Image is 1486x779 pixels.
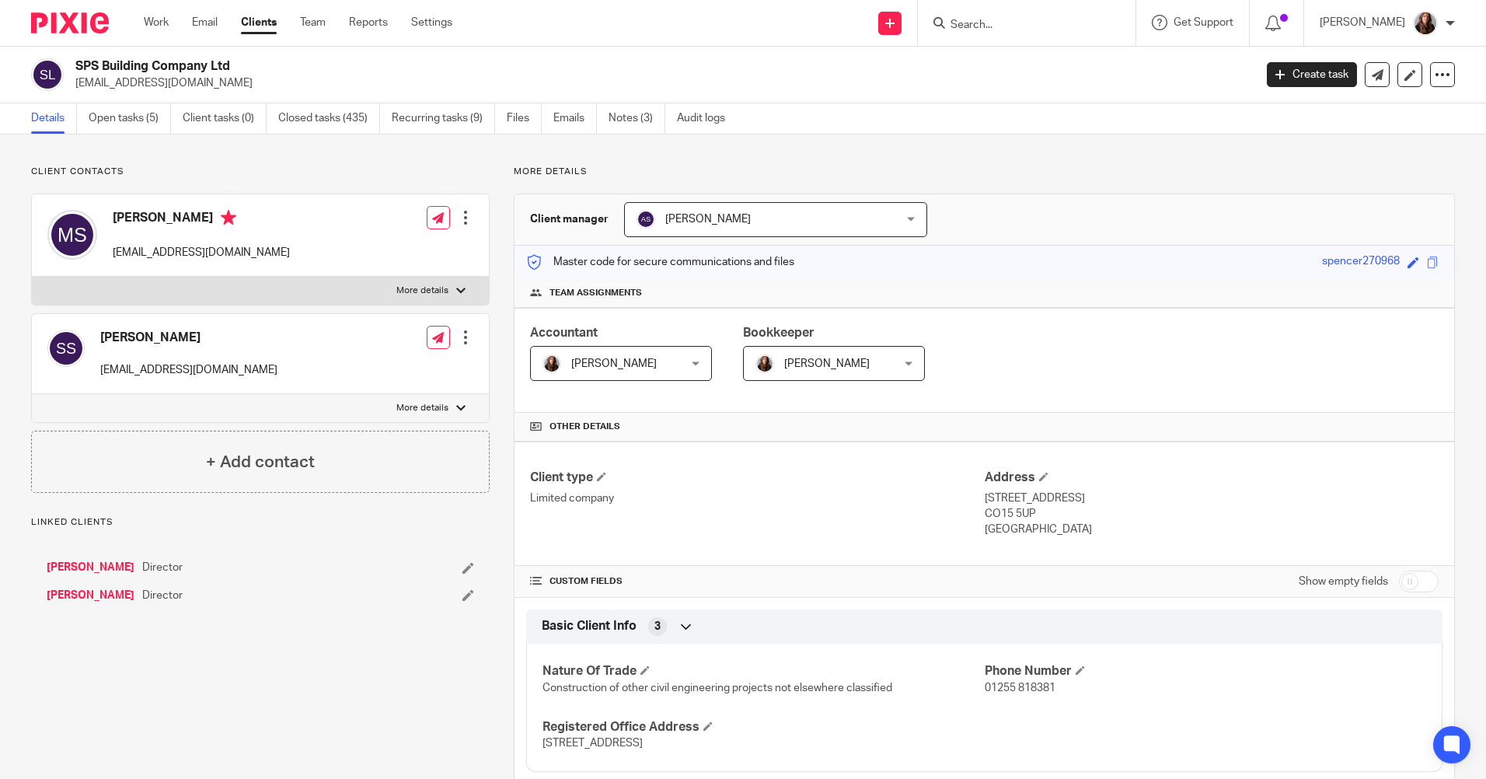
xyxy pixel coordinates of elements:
p: [EMAIL_ADDRESS][DOMAIN_NAME] [100,362,277,378]
a: Reports [349,15,388,30]
h4: [PERSON_NAME] [113,210,290,229]
p: [EMAIL_ADDRESS][DOMAIN_NAME] [75,75,1244,91]
a: Clients [241,15,277,30]
span: Bookkeeper [743,327,815,339]
img: svg%3E [31,58,64,91]
span: Team assignments [549,287,642,299]
span: Director [142,560,183,575]
span: [PERSON_NAME] [571,358,657,369]
h3: Client manager [530,211,609,227]
p: [PERSON_NAME] [1320,15,1405,30]
p: Client contacts [31,166,490,178]
span: Get Support [1174,17,1233,28]
a: Closed tasks (435) [278,103,380,134]
h4: Address [985,470,1439,486]
a: Team [300,15,326,30]
a: Open tasks (5) [89,103,171,134]
p: Limited company [530,491,984,506]
img: svg%3E [47,210,97,260]
img: Pixie [31,12,109,33]
span: Basic Client Info [542,618,637,634]
a: Client tasks (0) [183,103,267,134]
img: IMG_0011.jpg [755,355,774,373]
p: Linked clients [31,516,490,529]
h4: [PERSON_NAME] [100,330,277,346]
span: Other details [549,421,620,433]
h4: + Add contact [206,450,315,474]
span: 3 [654,619,661,634]
a: Create task [1267,62,1357,87]
h2: SPS Building Company Ltd [75,58,1010,75]
span: [PERSON_NAME] [665,214,751,225]
span: [PERSON_NAME] [784,358,870,369]
h4: Registered Office Address [542,719,984,735]
p: CO15 5UP [985,506,1439,522]
p: [EMAIL_ADDRESS][DOMAIN_NAME] [113,245,290,260]
div: spencer270968 [1322,253,1400,271]
img: svg%3E [47,330,85,367]
a: Work [144,15,169,30]
h4: Phone Number [985,663,1426,679]
a: Settings [411,15,452,30]
a: [PERSON_NAME] [47,560,134,575]
a: [PERSON_NAME] [47,588,134,603]
span: [STREET_ADDRESS] [542,738,643,749]
h4: Client type [530,470,984,486]
input: Search [949,19,1089,33]
span: Construction of other civil engineering projects not elsewhere classified [542,683,892,693]
a: Files [507,103,542,134]
p: More details [514,166,1455,178]
h4: CUSTOM FIELDS [530,575,984,588]
p: Master code for secure communications and files [526,254,794,270]
span: Director [142,588,183,603]
i: Primary [221,210,236,225]
span: 01255 818381 [985,683,1055,693]
p: More details [396,402,448,414]
label: Show empty fields [1299,574,1388,589]
a: Recurring tasks (9) [392,103,495,134]
h4: Nature Of Trade [542,663,984,679]
a: Notes (3) [609,103,665,134]
a: Audit logs [677,103,737,134]
p: More details [396,285,448,297]
a: Email [192,15,218,30]
p: [STREET_ADDRESS] [985,491,1439,506]
a: Details [31,103,77,134]
p: [GEOGRAPHIC_DATA] [985,522,1439,537]
img: svg%3E [637,210,655,229]
span: Accountant [530,327,598,339]
img: IMG_0011.jpg [1413,11,1438,36]
a: Emails [553,103,597,134]
img: IMG_0011.jpg [542,355,561,373]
